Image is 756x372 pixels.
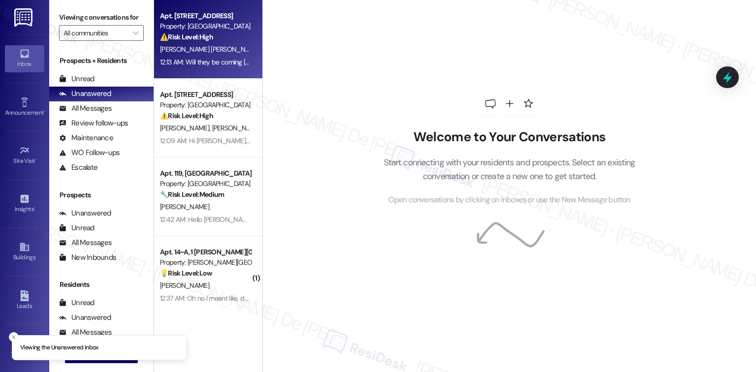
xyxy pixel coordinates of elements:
[160,294,343,303] div: 12:37 AM: Oh no I meant like, do we have to reserve it? If so, how?
[59,103,112,114] div: All Messages
[14,8,34,27] img: ResiDesk Logo
[160,58,265,66] div: 12:13 AM: Will they be coming [DATE]?
[59,10,144,25] label: Viewing conversations for
[160,257,251,268] div: Property: [PERSON_NAME][GEOGRAPHIC_DATA]
[160,190,224,199] strong: 🔧 Risk Level: Medium
[388,194,630,206] span: Open conversations by clicking on inboxes or use the New Message button
[212,124,264,132] span: [PERSON_NAME]
[5,336,44,362] a: Templates •
[160,90,251,100] div: Apt. [STREET_ADDRESS]
[59,327,112,338] div: All Messages
[5,142,44,169] a: Site Visit •
[59,298,94,308] div: Unread
[59,118,128,128] div: Review follow-ups
[59,148,120,158] div: WO Follow-ups
[160,202,209,211] span: [PERSON_NAME]
[160,45,263,54] span: [PERSON_NAME] [PERSON_NAME]
[160,168,251,179] div: Apt. 119, [GEOGRAPHIC_DATA]
[20,343,98,352] p: Viewing the Unanswered inbox
[44,108,45,115] span: •
[59,89,111,99] div: Unanswered
[369,155,650,184] p: Start connecting with your residents and prospects. Select an existing conversation or create a n...
[59,74,94,84] div: Unread
[160,11,251,21] div: Apt. [STREET_ADDRESS]
[59,208,111,218] div: Unanswered
[63,25,128,41] input: All communities
[59,162,97,173] div: Escalate
[59,252,116,263] div: New Inbounds
[5,287,44,314] a: Leads
[59,312,111,323] div: Unanswered
[49,190,154,200] div: Prospects
[9,332,19,342] button: Close toast
[5,45,44,72] a: Inbox
[160,179,251,189] div: Property: [GEOGRAPHIC_DATA]
[59,133,113,143] div: Maintenance
[35,156,37,163] span: •
[5,239,44,265] a: Buildings
[34,204,35,211] span: •
[160,269,212,278] strong: 💡 Risk Level: Low
[49,279,154,290] div: Residents
[59,223,94,233] div: Unread
[160,21,251,31] div: Property: [GEOGRAPHIC_DATA]
[160,247,251,257] div: Apt. 14~A, 1 [PERSON_NAME][GEOGRAPHIC_DATA] (new)
[160,111,213,120] strong: ⚠️ Risk Level: High
[160,136,510,145] div: 12:09 AM: Hi [PERSON_NAME], we have moved out and returned our keys. When will we receive our sec...
[5,190,44,217] a: Insights •
[133,29,138,37] i: 
[59,238,112,248] div: All Messages
[369,129,650,145] h2: Welcome to Your Conversations
[160,124,212,132] span: [PERSON_NAME]
[160,281,209,290] span: [PERSON_NAME]
[160,32,213,41] strong: ⚠️ Risk Level: High
[49,56,154,66] div: Prospects + Residents
[160,100,251,110] div: Property: [GEOGRAPHIC_DATA]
